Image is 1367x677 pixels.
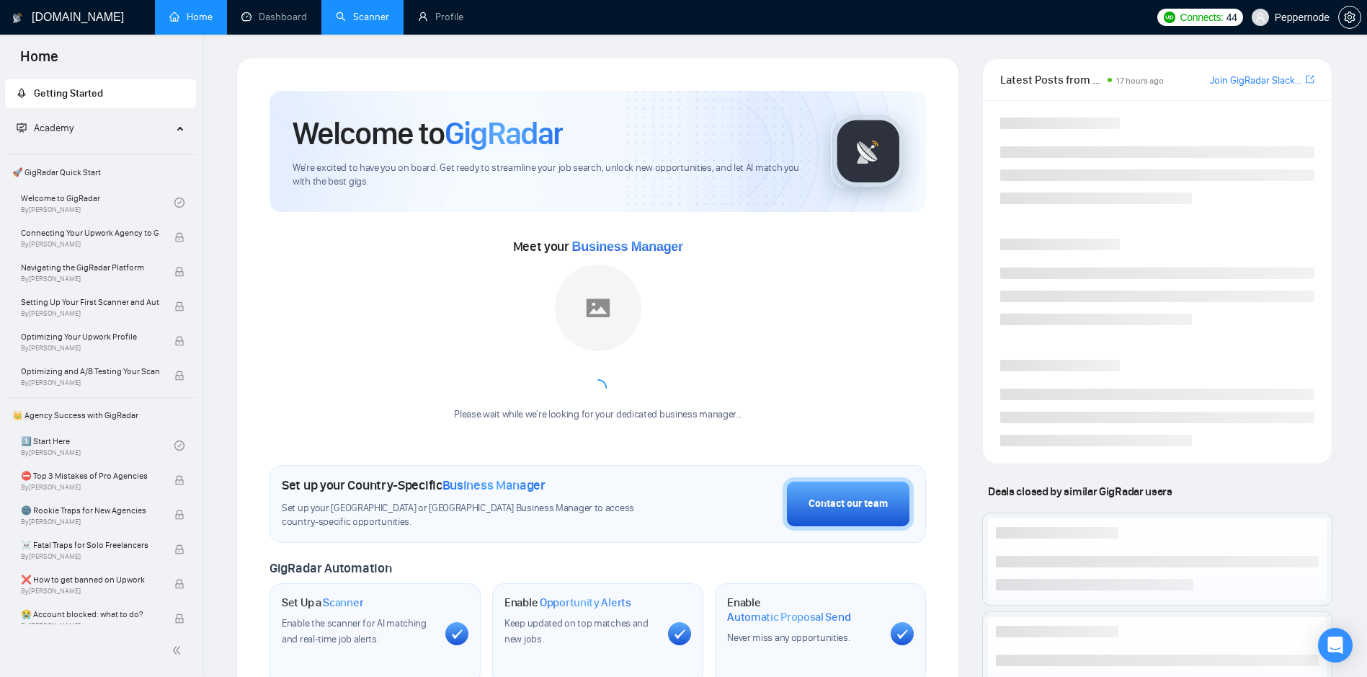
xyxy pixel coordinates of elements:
span: 17 hours ago [1116,76,1164,86]
h1: Enable [727,596,879,624]
span: Getting Started [34,87,103,99]
a: Join GigRadar Slack Community [1210,73,1303,89]
span: 😭 Account blocked: what to do? [21,607,159,621]
h1: Enable [504,596,631,610]
div: Open Intercom Messenger [1318,628,1353,663]
span: By [PERSON_NAME] [21,518,159,526]
span: ❌ How to get banned on Upwork [21,572,159,587]
span: Automatic Proposal Send [727,610,850,624]
span: Enable the scanner for AI matching and real-time job alerts. [282,617,427,645]
span: lock [174,267,184,277]
img: upwork-logo.png [1164,12,1175,23]
div: Please wait while we're looking for your dedicated business manager... [445,408,750,422]
h1: Set Up a [282,596,363,610]
span: rocket [17,88,27,98]
span: lock [174,475,184,485]
span: GigRadar Automation [270,560,391,576]
span: Home [9,46,70,76]
span: By [PERSON_NAME] [21,587,159,596]
span: GigRadar [445,114,563,153]
span: Scanner [323,596,363,610]
span: Business Manager [572,239,683,254]
a: Welcome to GigRadarBy[PERSON_NAME] [21,187,174,218]
span: By [PERSON_NAME] [21,275,159,283]
span: Setting Up Your First Scanner and Auto-Bidder [21,295,159,309]
button: Contact our team [783,477,914,531]
span: 44 [1226,9,1237,25]
a: setting [1338,12,1361,23]
a: searchScanner [336,11,389,23]
span: 🌚 Rookie Traps for New Agencies [21,503,159,518]
span: Navigating the GigRadar Platform [21,260,159,275]
span: Deals closed by similar GigRadar users [982,479,1177,504]
span: Set up your [GEOGRAPHIC_DATA] or [GEOGRAPHIC_DATA] Business Manager to access country-specific op... [282,502,661,529]
span: lock [174,336,184,346]
span: Optimizing and A/B Testing Your Scanner for Better Results [21,364,159,379]
span: Connects: [1180,9,1223,25]
span: export [1306,74,1314,85]
span: Opportunity Alerts [540,596,631,610]
span: lock [174,579,184,589]
a: dashboardDashboard [241,11,307,23]
span: By [PERSON_NAME] [21,379,159,387]
span: By [PERSON_NAME] [21,483,159,492]
span: By [PERSON_NAME] [21,552,159,561]
span: lock [174,232,184,242]
button: setting [1338,6,1361,29]
span: Connecting Your Upwork Agency to GigRadar [21,226,159,240]
span: check-circle [174,441,184,451]
img: placeholder.png [555,265,641,351]
img: gigradar-logo.png [832,115,904,187]
span: Never miss any opportunities. [727,632,850,644]
a: 1️⃣ Start HereBy[PERSON_NAME] [21,430,174,461]
a: export [1306,73,1314,87]
span: 🚀 GigRadar Quick Start [6,158,195,187]
span: fund-projection-screen [17,123,27,133]
span: By [PERSON_NAME] [21,240,159,249]
span: check-circle [174,198,184,208]
span: Academy [17,122,74,134]
span: double-left [172,643,186,658]
li: Getting Started [5,79,196,108]
span: By [PERSON_NAME] [21,344,159,353]
span: Academy [34,122,74,134]
span: user [1255,12,1265,22]
span: loading [589,379,607,397]
h1: Set up your Country-Specific [282,477,546,493]
span: ⛔ Top 3 Mistakes of Pro Agencies [21,469,159,483]
span: We're excited to have you on board. Get ready to streamline your job search, unlock new opportuni... [293,161,808,189]
span: ☠️ Fatal Traps for Solo Freelancers [21,538,159,552]
h1: Welcome to [293,114,563,153]
img: logo [12,6,22,30]
div: Contact our team [809,496,888,512]
span: Business Manager [442,477,546,493]
span: lock [174,510,184,520]
span: Meet your [513,239,683,255]
span: lock [174,301,184,311]
span: By [PERSON_NAME] [21,621,159,630]
span: By [PERSON_NAME] [21,309,159,318]
span: Optimizing Your Upwork Profile [21,329,159,344]
span: lock [174,614,184,624]
span: setting [1339,12,1361,23]
span: Latest Posts from the GigRadar Community [1000,71,1103,89]
a: homeHome [169,11,213,23]
a: userProfile [418,11,463,23]
span: lock [174,371,184,381]
span: lock [174,544,184,554]
span: 👑 Agency Success with GigRadar [6,401,195,430]
span: Keep updated on top matches and new jobs. [504,617,649,645]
